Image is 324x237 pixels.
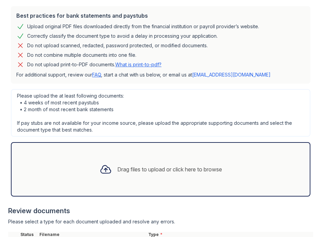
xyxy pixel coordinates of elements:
[8,206,313,216] div: Review documents
[115,62,161,67] a: What is print-to-pdf?
[16,71,305,78] p: For additional support, review our , start a chat with us below, or email us at
[27,61,161,68] p: Do not upload print-to-PDF documents.
[27,32,218,40] div: Correctly classify the document type to avoid a delay in processing your application.
[16,12,305,20] div: Best practices for bank statements and paystubs
[27,41,208,50] div: Do not upload scanned, redacted, password protected, or modified documents.
[117,165,222,173] div: Drag files to upload or click here to browse
[11,89,310,137] div: Please upload the at least following documents: • 4 weeks of most recent paystubs • 2 month of mo...
[92,72,101,78] a: FAQ
[192,72,271,78] a: [EMAIL_ADDRESS][DOMAIN_NAME]
[27,51,136,59] div: Do not combine multiple documents into one file.
[8,218,313,225] div: Please select a type for each document uploaded and resolve any errors.
[27,22,259,31] div: Upload original PDF files downloaded directly from the financial institution or payroll provider’...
